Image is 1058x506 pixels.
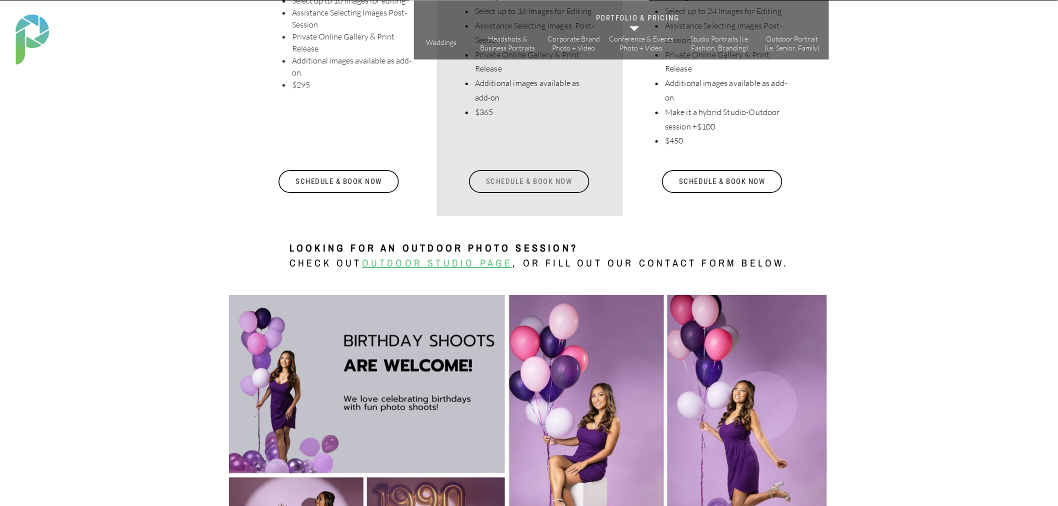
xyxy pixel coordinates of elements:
[664,133,791,148] li: $450
[468,170,590,193] a: Schedule & Book Now
[608,34,674,52] a: Conference & Events Photo + Video
[474,76,596,105] li: Additional images available as add-on
[664,76,791,105] li: Additional images available as add-on
[474,47,596,76] li: Private Online Gallery & Print Release
[545,34,602,52] a: Corporate Brand Photo + Video
[661,170,783,193] a: Schedule & Book Now
[423,38,459,48] a: Weddings
[291,78,416,90] li: $295
[545,13,588,23] a: HOME
[291,54,416,78] li: Additional images available as add-on.
[362,256,513,269] a: outdoor studio page
[764,34,820,52] a: Outdoor Portrait (i.e. Senior, Family)
[277,170,400,193] a: Schedule & Book Now
[664,105,791,134] li: Make it a hybrid Studio-Outdoor session +$100
[543,240,832,336] h2: Don't just take our word for it
[474,105,596,119] li: $365
[291,30,416,54] li: Private Online Gallery & Print Release
[291,6,416,30] li: Assistance Selecting Images Post-Session
[289,240,794,272] h2: Check out , or fill out our contact form below.
[747,13,788,23] a: CONTACT
[289,241,578,254] b: Looking for an outdoor photo session?
[594,13,681,23] a: PORTFOLIO & PRICING
[479,34,536,52] a: Headshots & Business Portraits
[693,13,736,23] a: ABOUT US
[664,47,791,76] li: Private Online Gallery & Print Release
[686,34,753,52] a: Studio Portraits (i.e. Fashion, Branding)
[792,13,817,23] a: BLOG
